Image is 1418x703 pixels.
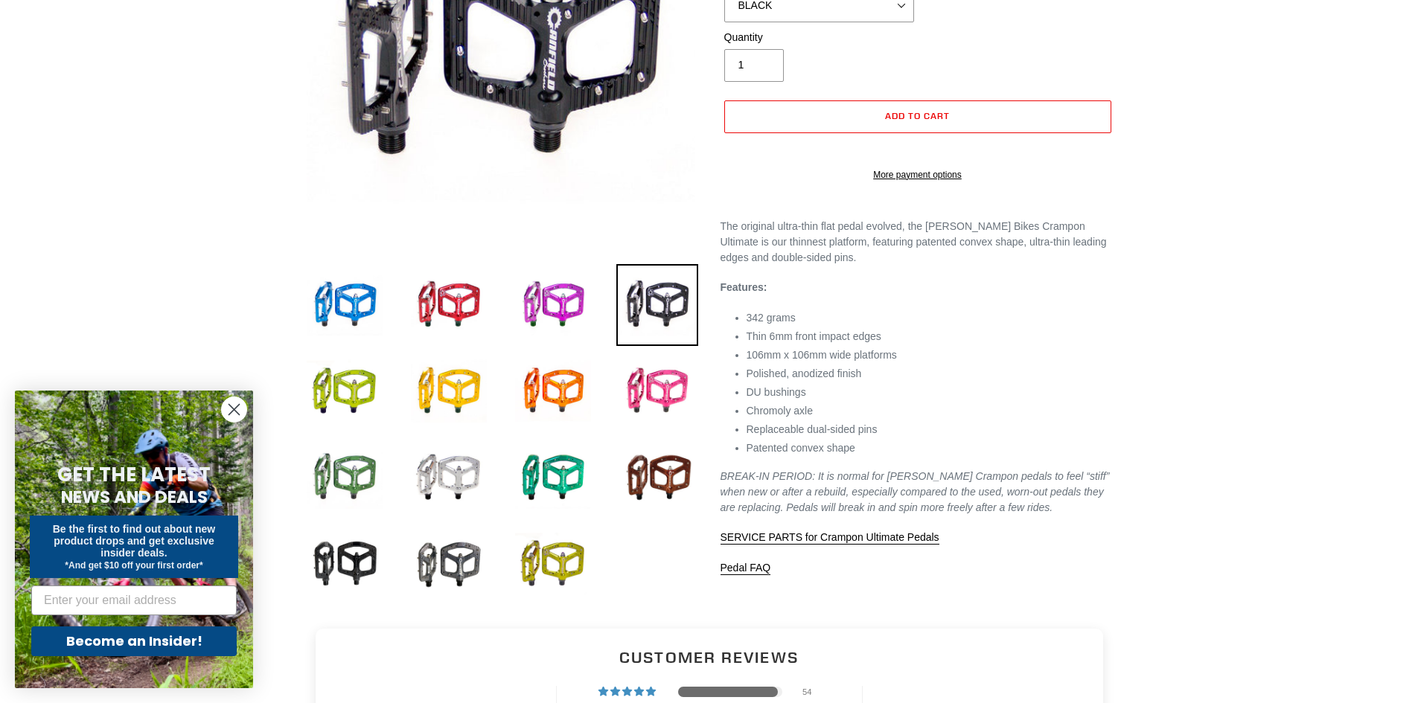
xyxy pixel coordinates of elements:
[747,310,1115,326] li: 342 grams
[304,523,386,605] img: Load image into Gallery viewer, Crampon Ultimate Pedals
[304,437,386,519] img: Load image into Gallery viewer, Crampon Ultimate Pedals
[747,403,1115,419] li: Chromoly axle
[747,385,1115,400] li: DU bushings
[31,626,237,656] button: Become an Insider!
[304,264,386,346] img: Load image into Gallery viewer, Crampon Ultimate Pedals
[724,30,914,45] label: Quantity
[747,366,1115,382] li: Polished, anodized finish
[512,264,594,346] img: Load image into Gallery viewer, Crampon Ultimate Pedals
[61,485,208,509] span: NEWS AND DEALS
[747,347,1115,363] li: 106mm x 106mm wide platforms
[802,687,820,697] div: 54
[57,461,211,488] span: GET THE LATEST
[616,264,698,346] img: Load image into Gallery viewer, Crampon Ultimate Pedals
[747,422,1115,437] li: Replaceable dual-sided pins
[328,646,1091,668] h2: Customer Reviews
[724,100,1111,133] button: Add to cart
[721,531,939,545] a: SERVICE PARTS for Crampon Ultimate Pedals
[724,168,1111,182] a: More payment options
[616,437,698,519] img: Load image into Gallery viewer, Crampon Ultimate Pedals
[53,523,216,559] span: Be the first to find out about new product drops and get exclusive insider deals.
[721,562,771,575] a: Pedal FAQ
[512,523,594,605] img: Load image into Gallery viewer, Crampon Ultimate Pedals
[408,523,490,605] img: Load image into Gallery viewer, Crampon Ultimate Pedals
[721,531,939,543] span: SERVICE PARTS for Crampon Ultimate Pedals
[65,560,202,571] span: *And get $10 off your first order*
[221,397,247,423] button: Close dialog
[885,110,950,121] span: Add to cart
[721,281,767,293] strong: Features:
[408,350,490,432] img: Load image into Gallery viewer, Crampon Ultimate Pedals
[747,442,855,454] span: Patented convex shape
[304,350,386,432] img: Load image into Gallery viewer, Crampon Ultimate Pedals
[408,264,490,346] img: Load image into Gallery viewer, Crampon Ultimate Pedals
[512,350,594,432] img: Load image into Gallery viewer, Crampon Ultimate Pedals
[512,437,594,519] img: Load image into Gallery viewer, Crampon Ultimate Pedals
[31,585,237,615] input: Enter your email address
[616,350,698,432] img: Load image into Gallery viewer, Crampon Ultimate Pedals
[598,687,658,697] div: 96% (54) reviews with 5 star rating
[408,437,490,519] img: Load image into Gallery viewer, Crampon Ultimate Pedals
[721,219,1115,266] p: The original ultra-thin flat pedal evolved, the [PERSON_NAME] Bikes Crampon Ultimate is our thinn...
[747,329,1115,344] li: Thin 6mm front impact edges
[721,470,1110,513] em: BREAK-IN PERIOD: It is normal for [PERSON_NAME] Crampon pedals to feel “stiff” when new or after ...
